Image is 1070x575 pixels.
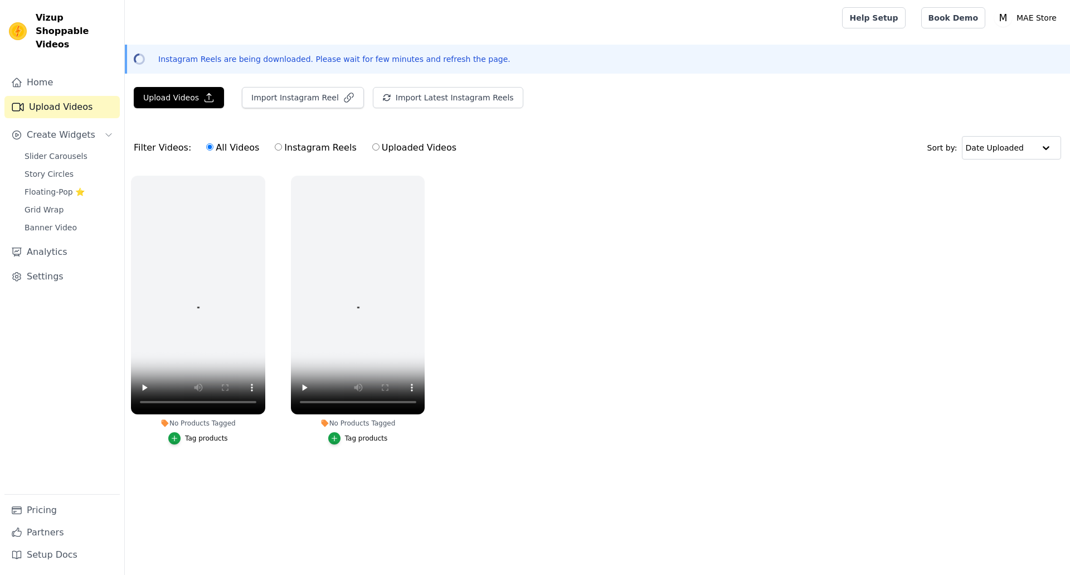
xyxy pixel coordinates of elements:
div: No Products Tagged [131,419,265,428]
a: Grid Wrap [18,202,120,218]
a: Settings [4,265,120,288]
a: Banner Video [18,220,120,235]
input: Instagram Reels [275,143,282,151]
a: Floating-Pop ⭐ [18,184,120,200]
text: M [999,12,1008,23]
div: Filter Videos: [134,135,463,161]
a: Book Demo [921,7,985,28]
img: Vizup [9,22,27,40]
button: Upload Videos [134,87,224,108]
button: Import Latest Instagram Reels [373,87,523,108]
label: Instagram Reels [274,141,357,155]
a: Home [4,71,120,94]
button: M MAE Store [994,8,1061,28]
span: Create Widgets [27,128,95,142]
span: Banner Video [25,222,77,233]
input: All Videos [206,143,213,151]
input: Uploaded Videos [372,143,380,151]
label: Uploaded Videos [372,141,457,155]
label: All Videos [206,141,260,155]
a: Slider Carousels [18,148,120,164]
p: MAE Store [1012,8,1061,28]
div: No Products Tagged [291,419,425,428]
a: Upload Videos [4,96,120,118]
span: Slider Carousels [25,151,87,162]
a: Analytics [4,241,120,263]
a: Pricing [4,499,120,521]
a: Story Circles [18,166,120,182]
span: Vizup Shoppable Videos [36,11,115,51]
button: Import Instagram Reel [242,87,364,108]
button: Tag products [328,432,388,444]
span: Floating-Pop ⭐ [25,186,85,197]
a: Help Setup [842,7,905,28]
div: Tag products [345,434,388,443]
a: Setup Docs [4,544,120,566]
a: Partners [4,521,120,544]
span: Story Circles [25,168,74,180]
span: Grid Wrap [25,204,64,215]
button: Tag products [168,432,228,444]
p: Instagram Reels are being downloaded. Please wait for few minutes and refresh the page. [158,54,510,65]
div: Tag products [185,434,228,443]
div: Sort by: [927,136,1062,160]
button: Create Widgets [4,124,120,146]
